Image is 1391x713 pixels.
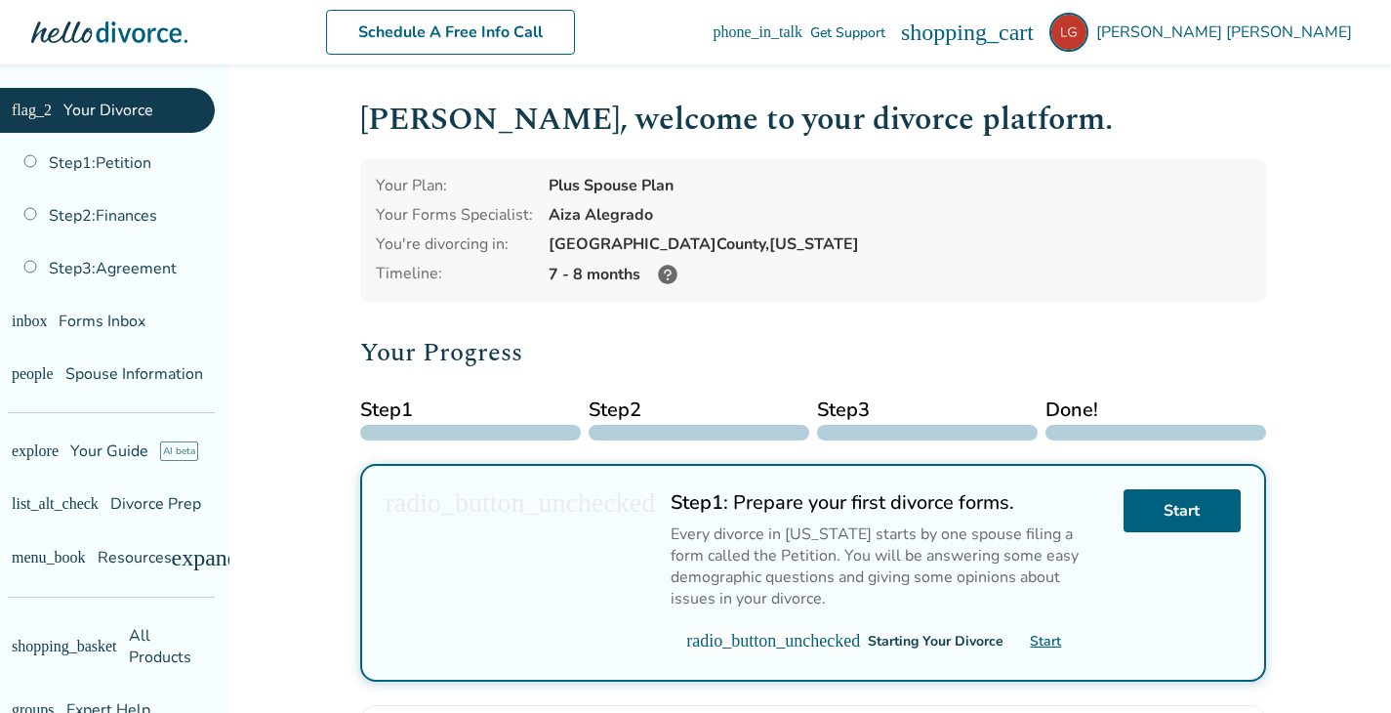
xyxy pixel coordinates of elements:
[360,96,1266,144] h1: [PERSON_NAME] , welcome to your divorce platform.
[1049,13,1088,52] img: lgonzalez-ratchev@sobrato.org
[376,204,533,226] div: Your Forms Specialist:
[12,103,52,118] span: flag_2
[12,443,59,459] span: explore
[326,10,575,55] a: Schedule A Free Info Call
[1030,632,1061,650] a: Start
[686,632,860,650] span: radio_button_unchecked
[360,396,581,425] span: Step 1
[868,632,1003,650] div: Starting Your Divorce
[386,489,656,517] span: radio_button_unchecked
[549,204,1250,226] div: Aiza Alegrado
[12,496,99,512] span: list_alt_check
[549,263,1250,286] div: 7 - 8 months
[549,175,1250,196] div: Plus Spouse Plan
[376,175,533,196] div: Your Plan:
[59,311,145,332] span: Forms Inbox
[12,314,47,329] span: inbox
[360,333,1266,372] h2: Your Progress
[810,23,885,42] span: Get Support
[172,546,300,569] span: expand_more
[549,233,1250,255] div: [GEOGRAPHIC_DATA] County, [US_STATE]
[12,547,172,568] span: Resources
[713,24,802,40] span: phone_in_talk
[671,489,1107,516] h2: Prepare your first divorce forms.
[376,263,533,286] div: Timeline:
[1293,619,1391,713] iframe: Chat Widget
[12,550,86,566] span: menu_book
[160,441,198,461] span: AI beta
[817,396,1038,425] span: Step 3
[713,23,885,42] a: phone_in_talkGet Support
[1096,21,1360,43] span: [PERSON_NAME] [PERSON_NAME]
[671,524,1107,609] p: Every divorce in [US_STATE] starts by one spouse filing a form called the Petition. You will be a...
[589,396,809,425] span: Step 2
[671,489,728,516] strong: Step 1 :
[12,639,117,654] span: shopping_basket
[376,233,533,255] div: You're divorcing in:
[1045,396,1266,425] span: Done!
[901,21,1034,44] span: shopping_cart
[1124,489,1241,532] a: Start
[12,366,54,382] span: people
